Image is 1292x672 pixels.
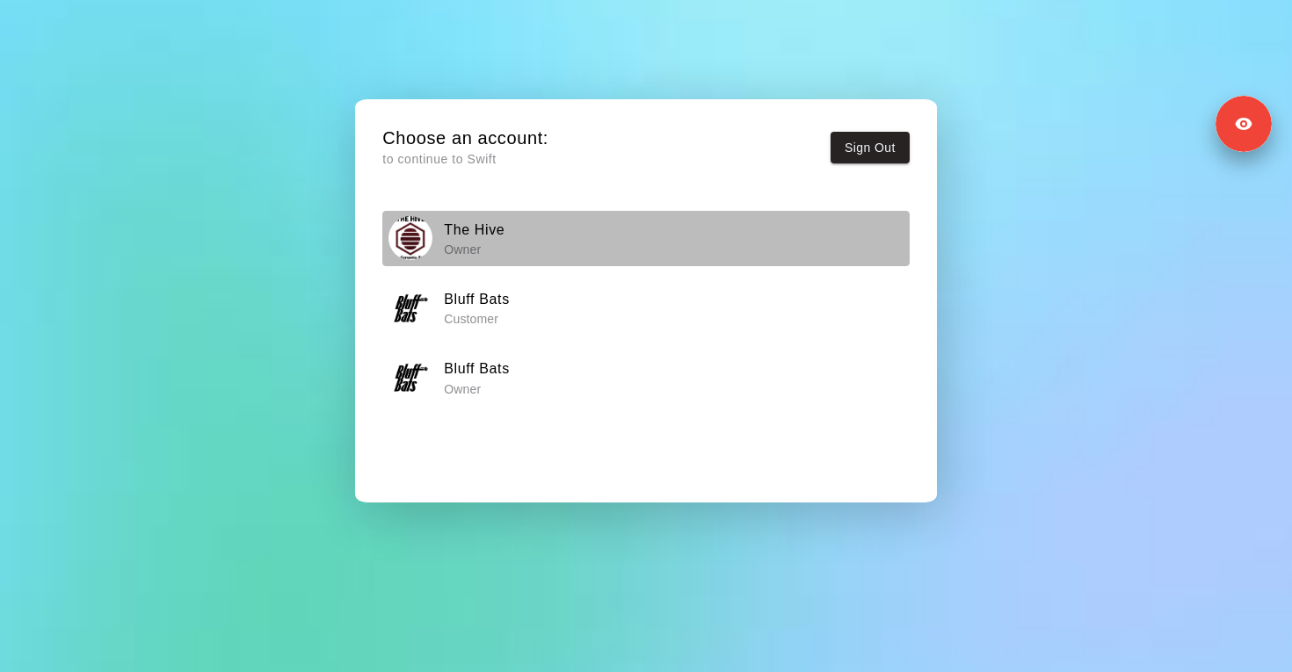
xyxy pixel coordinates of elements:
[831,132,910,164] button: Sign Out
[444,241,504,258] p: Owner
[382,126,548,150] h5: Choose an account:
[444,380,510,398] p: Owner
[382,280,910,336] button: Bluff BatsBluff Bats Customer
[444,219,504,242] h6: The Hive
[388,286,432,330] img: Bluff Bats
[382,350,910,405] button: Bluff BatsBluff Bats Owner
[388,356,432,400] img: Bluff Bats
[444,288,510,311] h6: Bluff Bats
[382,150,548,169] p: to continue to Swift
[388,216,432,260] img: The Hive
[444,310,510,328] p: Customer
[382,211,910,266] button: The HiveThe Hive Owner
[444,358,510,380] h6: Bluff Bats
